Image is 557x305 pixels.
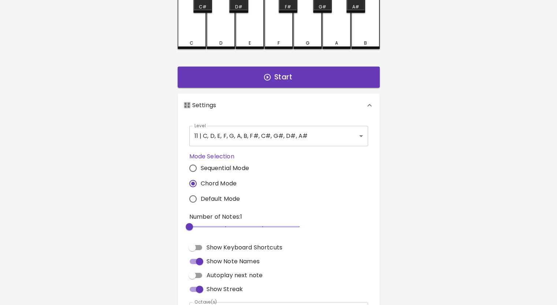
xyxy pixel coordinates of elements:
[207,257,260,266] span: Show Note Names
[201,164,249,173] span: Sequential Mode
[285,4,291,10] div: F#
[183,101,216,110] p: 🎛️ Settings
[189,212,299,221] p: Number of Notes: 1
[335,40,338,46] div: A
[194,299,218,305] label: Octave(s)
[235,4,242,10] div: D#
[194,123,206,129] label: Level
[305,40,309,46] div: G
[189,126,368,146] div: 11 | C, D, E, F, G, A, B, F#, C#, G#, D#, A#
[319,4,326,10] div: G#
[178,67,380,88] button: Start
[248,40,250,46] div: E
[199,4,207,10] div: C#
[178,94,380,117] div: 🎛️ Settings
[207,285,243,294] span: Show Streak
[190,40,193,46] div: C
[364,40,367,46] div: B
[219,40,222,46] div: D
[207,271,263,280] span: Autoplay next note
[352,4,359,10] div: A#
[189,152,255,161] label: Mode Selection
[201,195,240,203] span: Default Mode
[201,179,237,188] span: Chord Mode
[207,243,282,252] span: Show Keyboard Shortcuts
[277,40,279,46] div: F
